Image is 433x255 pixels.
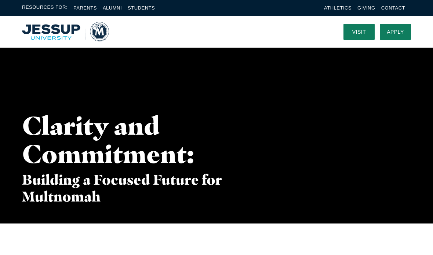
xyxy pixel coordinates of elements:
[324,5,352,11] a: Athletics
[22,4,68,12] span: Resources For:
[22,22,109,41] a: Home
[380,24,411,40] a: Apply
[128,5,155,11] a: Students
[343,24,375,40] a: Visit
[22,22,109,41] img: Multnomah University Logo
[381,5,405,11] a: Contact
[22,171,281,205] h3: Building a Focused Future for Multnomah
[22,111,175,168] h1: Clarity and Commitment:
[357,5,375,11] a: Giving
[73,5,97,11] a: Parents
[103,5,122,11] a: Alumni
